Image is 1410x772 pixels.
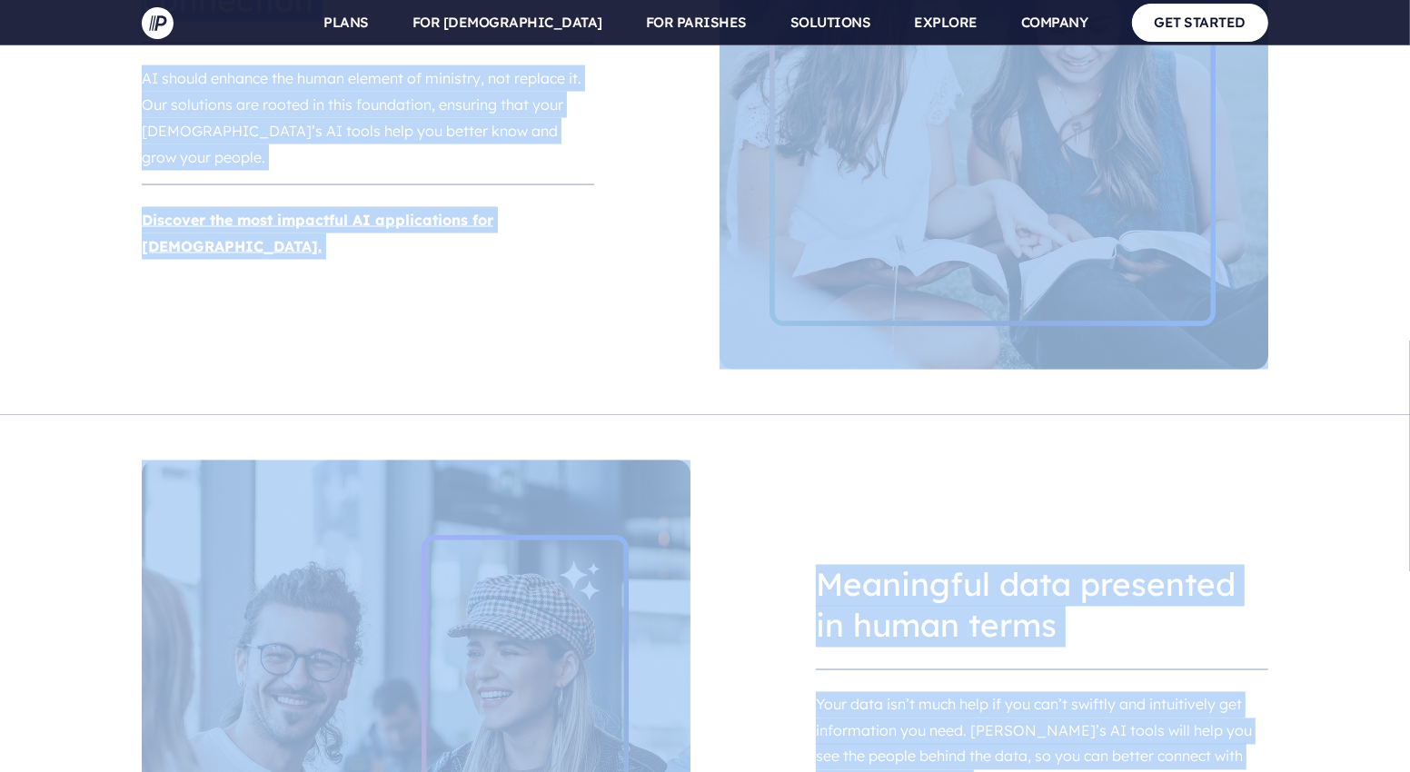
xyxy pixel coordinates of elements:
h3: Meaningful data presented in human terms [816,550,1268,662]
p: AI should enhance the human element of ministry, not replace it. Our solutions are rooted in this... [142,58,594,177]
a: Discover the most impactful AI applications for [DEMOGRAPHIC_DATA]. [142,211,493,255]
a: GET STARTED [1132,4,1269,41]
